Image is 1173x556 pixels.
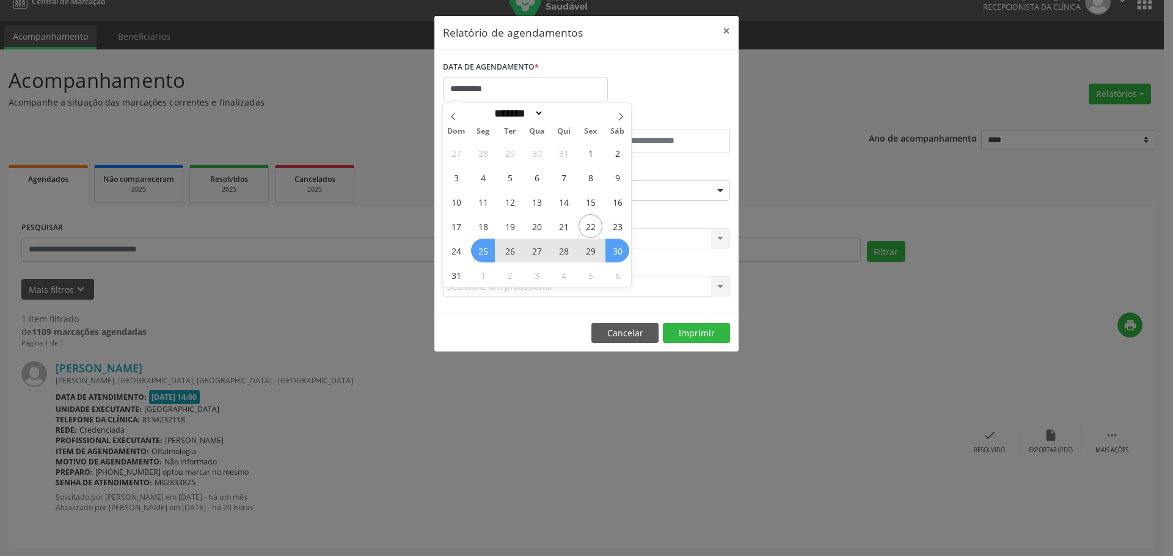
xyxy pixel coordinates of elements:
[590,110,730,129] label: ATÉ
[444,190,468,214] span: Agosto 10, 2025
[591,323,659,344] button: Cancelar
[714,16,739,46] button: Close
[605,141,629,165] span: Agosto 2, 2025
[604,128,631,135] span: Sáb
[579,165,602,189] span: Agosto 8, 2025
[579,263,602,287] span: Setembro 5, 2025
[550,128,577,135] span: Qui
[498,263,522,287] span: Setembro 2, 2025
[444,141,468,165] span: Julho 27, 2025
[605,190,629,214] span: Agosto 16, 2025
[579,239,602,262] span: Agosto 29, 2025
[524,128,550,135] span: Qua
[444,239,468,262] span: Agosto 24, 2025
[443,128,470,135] span: Dom
[605,239,629,262] span: Agosto 30, 2025
[471,165,495,189] span: Agosto 4, 2025
[552,214,576,238] span: Agosto 21, 2025
[544,107,584,120] input: Year
[605,214,629,238] span: Agosto 23, 2025
[525,165,549,189] span: Agosto 6, 2025
[579,141,602,165] span: Agosto 1, 2025
[552,141,576,165] span: Julho 31, 2025
[498,190,522,214] span: Agosto 12, 2025
[443,58,539,77] label: DATA DE AGENDAMENTO
[471,263,495,287] span: Setembro 1, 2025
[444,165,468,189] span: Agosto 3, 2025
[470,128,497,135] span: Seg
[471,190,495,214] span: Agosto 11, 2025
[443,24,583,40] h5: Relatório de agendamentos
[471,239,495,262] span: Agosto 25, 2025
[497,128,524,135] span: Ter
[552,165,576,189] span: Agosto 7, 2025
[552,239,576,262] span: Agosto 28, 2025
[525,141,549,165] span: Julho 30, 2025
[605,263,629,287] span: Setembro 6, 2025
[663,323,730,344] button: Imprimir
[498,214,522,238] span: Agosto 19, 2025
[471,141,495,165] span: Julho 28, 2025
[552,190,576,214] span: Agosto 14, 2025
[605,165,629,189] span: Agosto 9, 2025
[498,239,522,262] span: Agosto 26, 2025
[444,214,468,238] span: Agosto 17, 2025
[552,263,576,287] span: Setembro 4, 2025
[525,263,549,287] span: Setembro 3, 2025
[525,214,549,238] span: Agosto 20, 2025
[498,141,522,165] span: Julho 29, 2025
[577,128,604,135] span: Sex
[579,190,602,214] span: Agosto 15, 2025
[525,190,549,214] span: Agosto 13, 2025
[525,239,549,262] span: Agosto 27, 2025
[444,263,468,287] span: Agosto 31, 2025
[498,165,522,189] span: Agosto 5, 2025
[471,214,495,238] span: Agosto 18, 2025
[579,214,602,238] span: Agosto 22, 2025
[490,107,544,120] select: Month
